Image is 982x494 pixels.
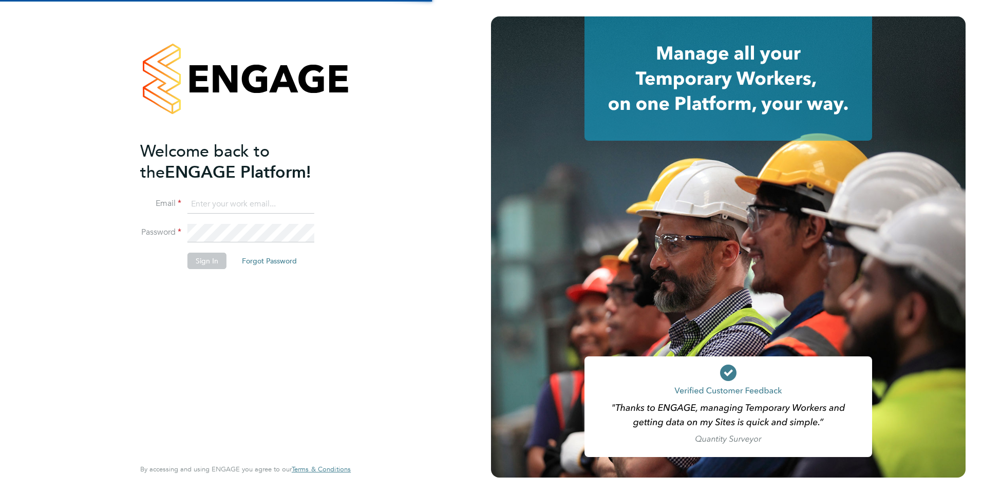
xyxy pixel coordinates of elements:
span: Welcome back to the [140,141,270,182]
button: Forgot Password [234,253,305,269]
input: Enter your work email... [187,195,314,214]
span: By accessing and using ENGAGE you agree to our [140,465,351,473]
label: Email [140,198,181,209]
a: Terms & Conditions [292,465,351,473]
h2: ENGAGE Platform! [140,141,341,183]
button: Sign In [187,253,226,269]
label: Password [140,227,181,238]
